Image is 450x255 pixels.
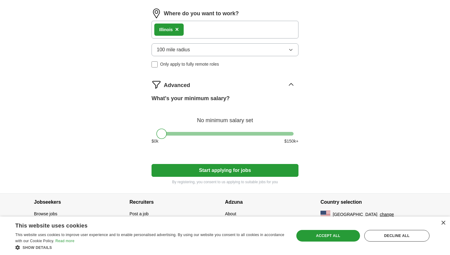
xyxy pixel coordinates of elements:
[225,211,236,216] a: About
[15,233,284,243] span: This website uses cookies to improve user experience and to enable personalised advertising. By u...
[152,9,161,18] img: location.png
[152,94,230,103] label: What's your minimum salary?
[175,25,179,34] button: ×
[157,46,190,53] span: 100 mile radius
[152,43,298,56] button: 100 mile radius
[321,211,330,218] img: US flag
[152,61,158,67] input: Only apply to fully remote roles
[152,179,298,185] p: By registering, you consent to us applying to suitable jobs for you
[160,61,219,67] span: Only apply to fully remote roles
[321,194,416,211] h4: Country selection
[175,26,179,33] span: ×
[164,81,190,89] span: Advanced
[159,27,164,32] strong: Illi
[152,80,161,89] img: filter
[380,211,394,218] button: change
[333,211,377,218] span: [GEOGRAPHIC_DATA]
[441,221,445,225] div: Close
[15,220,271,229] div: This website uses cookies
[152,138,159,144] span: $ 0 k
[152,110,298,125] div: No minimum salary set
[129,211,148,216] a: Post a job
[159,27,173,33] div: nois
[34,211,57,216] a: Browse jobs
[364,230,429,242] div: Decline all
[284,138,298,144] span: $ 150 k+
[15,244,286,250] div: Show details
[23,246,52,250] span: Show details
[296,230,360,242] div: Accept all
[152,164,298,177] button: Start applying for jobs
[164,9,239,18] label: Where do you want to work?
[55,239,74,243] a: Read more, opens a new window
